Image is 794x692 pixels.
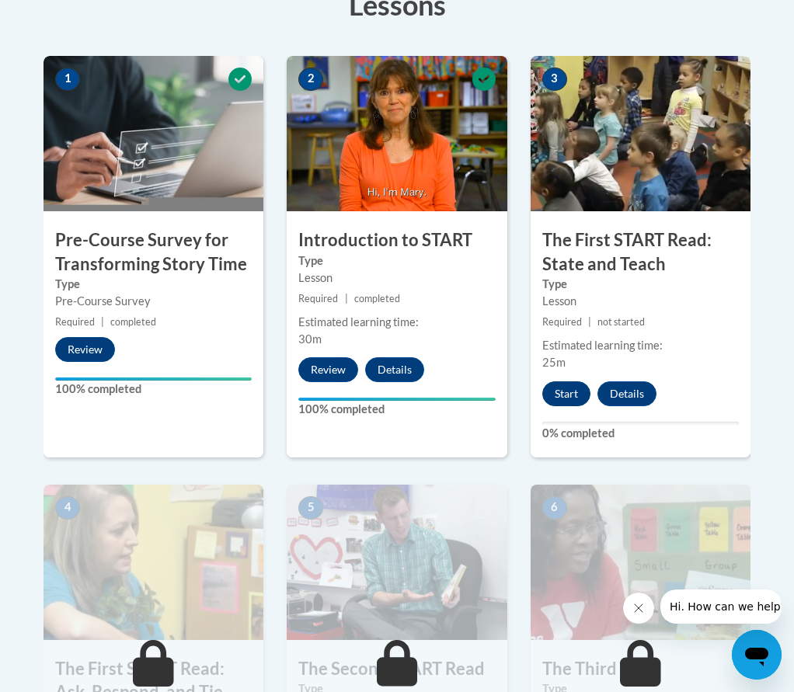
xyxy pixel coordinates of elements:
span: completed [354,293,400,304]
span: | [345,293,348,304]
iframe: Button to launch messaging window [732,630,782,680]
label: Type [55,276,252,293]
button: Review [298,357,358,382]
div: Estimated learning time: [542,337,739,354]
label: 100% completed [55,381,252,398]
span: Required [55,316,95,328]
span: completed [110,316,156,328]
img: Course Image [287,485,507,640]
h3: Introduction to START [287,228,507,252]
span: 25m [542,356,566,369]
span: 3 [542,68,567,91]
span: 2 [298,68,323,91]
span: Required [298,293,338,304]
button: Start [542,381,590,406]
iframe: Close message [623,593,654,624]
div: Lesson [298,269,495,287]
span: 30m [298,332,322,346]
h3: The Second START Read [287,657,507,681]
button: Details [365,357,424,382]
span: | [101,316,104,328]
span: not started [597,316,645,328]
div: Estimated learning time: [298,314,495,331]
div: Lesson [542,293,739,310]
div: Your progress [55,377,252,381]
span: 6 [542,496,567,520]
h3: Pre-Course Survey for Transforming Story Time [44,228,263,276]
button: Details [597,381,656,406]
span: 5 [298,496,323,520]
img: Course Image [44,56,263,211]
label: Type [542,276,739,293]
div: Pre-Course Survey [55,293,252,310]
span: 1 [55,68,80,91]
span: | [588,316,591,328]
span: Hi. How can we help? [9,11,126,23]
span: Required [542,316,582,328]
label: Type [298,252,495,269]
label: 0% completed [542,425,739,442]
img: Course Image [531,485,750,640]
button: Review [55,337,115,362]
span: 4 [55,496,80,520]
img: Course Image [44,485,263,640]
img: Course Image [531,56,750,211]
img: Course Image [287,56,507,211]
h3: The Third Read [531,657,750,681]
div: Your progress [298,398,495,401]
h3: The First START Read: State and Teach [531,228,750,276]
iframe: Message from company [660,589,782,624]
label: 100% completed [298,401,495,418]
